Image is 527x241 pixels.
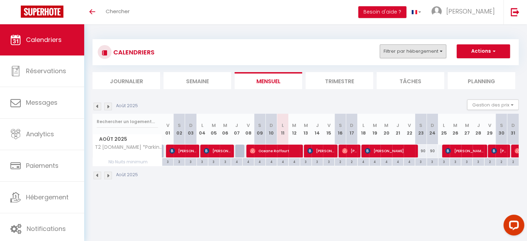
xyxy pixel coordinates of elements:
[358,158,369,165] div: 4
[235,72,302,89] li: Mensuel
[465,122,469,129] abbr: M
[327,122,330,129] abbr: V
[112,44,155,60] h3: CALENDRIERS
[26,98,58,107] span: Messages
[384,122,388,129] abbr: M
[342,144,357,157] span: [PERSON_NAME]
[335,114,346,145] th: 16
[427,114,438,145] th: 24
[254,114,265,145] th: 09
[312,158,323,165] div: 3
[323,114,334,145] th: 15
[201,122,203,129] abbr: L
[266,158,277,165] div: 4
[212,122,216,129] abbr: M
[196,114,208,145] th: 04
[377,72,444,89] li: Tâches
[93,134,162,144] span: Août 2025
[208,158,219,165] div: 3
[392,158,403,165] div: 4
[473,114,484,145] th: 28
[106,8,130,15] span: Chercher
[450,114,461,145] th: 26
[419,122,422,129] abbr: S
[97,115,158,128] input: Rechercher un logement...
[446,7,495,16] span: [PERSON_NAME]
[500,122,503,129] abbr: S
[350,122,353,129] abbr: D
[174,114,185,145] th: 02
[250,144,299,157] span: Oceane Raffourt
[162,158,173,165] div: 3
[316,122,319,129] abbr: J
[282,122,284,129] abbr: L
[408,122,411,129] abbr: V
[445,144,483,157] span: [PERSON_NAME]
[164,72,231,89] li: Semaine
[185,114,196,145] th: 03
[304,122,308,129] abbr: M
[507,114,519,145] th: 31
[189,122,193,129] abbr: D
[461,114,473,145] th: 27
[174,158,185,165] div: 3
[511,8,519,16] img: logout
[491,144,507,157] span: [PERSON_NAME]
[292,122,296,129] abbr: M
[473,158,484,165] div: 3
[300,114,311,145] th: 13
[438,158,449,165] div: 3
[162,114,174,145] th: 01
[289,158,300,165] div: 4
[300,158,311,165] div: 3
[277,158,288,165] div: 4
[396,122,399,129] abbr: J
[404,114,415,145] th: 22
[415,114,427,145] th: 23
[457,44,510,58] button: Actions
[258,122,261,129] abbr: S
[427,145,438,157] div: 90
[94,145,163,150] span: T2 [DOMAIN_NAME] *Parking *Clim *Wifi 4pers
[116,103,138,109] p: Août 2025
[27,224,66,233] span: Notifications
[427,158,438,165] div: 3
[197,158,208,165] div: 3
[277,114,289,145] th: 11
[381,158,392,165] div: 4
[438,114,449,145] th: 25
[484,158,495,165] div: 2
[498,212,527,241] iframe: LiveChat chat widget
[339,122,342,129] abbr: S
[185,158,196,165] div: 3
[484,114,495,145] th: 29
[404,158,415,165] div: 4
[21,6,63,18] img: Super Booking
[289,114,300,145] th: 12
[247,122,250,129] abbr: V
[369,114,380,145] th: 19
[265,114,277,145] th: 10
[365,144,414,157] span: [PERSON_NAME]
[208,114,219,145] th: 05
[358,114,369,145] th: 18
[231,114,243,145] th: 07
[507,158,519,165] div: 2
[346,114,358,145] th: 17
[254,158,265,165] div: 4
[380,114,392,145] th: 20
[511,122,515,129] abbr: D
[415,158,426,165] div: 3
[443,122,445,129] abbr: L
[116,172,138,178] p: Août 2025
[220,158,231,165] div: 3
[496,158,507,165] div: 2
[243,158,254,165] div: 4
[358,6,406,18] button: Besoin d'aide ?
[450,158,461,165] div: 3
[169,144,196,157] span: [PERSON_NAME]
[306,72,373,89] li: Trimestre
[477,122,480,129] abbr: J
[380,44,446,58] button: Filtrer par hébergement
